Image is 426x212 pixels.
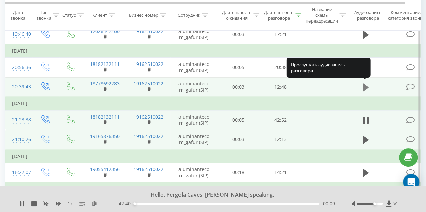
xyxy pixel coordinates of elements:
[134,133,163,139] a: 19162510022
[133,202,136,205] div: Accessibility label
[12,80,26,93] div: 20:39:43
[260,77,302,97] td: 12:48
[68,200,73,207] span: 1 x
[170,130,218,150] td: aluminantecom_gafur (SIP)
[117,200,134,207] span: - 42:40
[218,163,260,182] td: 00:18
[12,28,26,41] div: 19:46:40
[170,163,218,182] td: aluminantecom_gafur (SIP)
[260,163,302,182] td: 14:21
[218,77,260,97] td: 00:03
[90,80,120,87] a: 18778692283
[170,110,218,130] td: aluminantecom_gafur (SIP)
[129,13,158,18] div: Бизнес номер
[170,77,218,97] td: aluminantecom_gafur (SIP)
[218,110,260,130] td: 00:05
[170,57,218,77] td: aluminantecom_gafur (SIP)
[90,166,120,172] a: 19055412356
[12,133,26,146] div: 21:10:26
[218,130,260,150] td: 00:03
[134,80,163,87] a: 19162510022
[264,10,294,21] div: Длительность разговора
[90,61,120,67] a: 18182132111
[260,130,302,150] td: 12:13
[170,25,218,44] td: aluminantecom_gafur (SIP)
[90,28,120,34] a: 12026447200
[403,174,419,190] div: Open Intercom Messenger
[260,57,302,77] td: 20:38
[5,10,30,21] div: Дата звонка
[12,113,26,126] div: 21:23:38
[37,10,51,21] div: Тип звонка
[12,166,26,179] div: 16:27:07
[90,114,120,120] a: 18182132111
[222,10,252,21] div: Длительность ожидания
[134,61,163,67] a: 19162510022
[12,61,26,74] div: 20:56:36
[305,7,338,24] div: Название схемы переадресации
[351,10,384,21] div: Аудиозапись разговора
[260,110,302,130] td: 42:52
[373,202,376,205] div: Accessibility label
[218,57,260,77] td: 00:05
[323,200,335,207] span: 00:09
[178,13,200,18] div: Сотрудник
[90,133,120,139] a: 19165876350
[387,10,426,21] div: Комментарий/категория звонка
[62,13,76,18] div: Статус
[218,25,260,44] td: 00:03
[134,166,163,172] a: 19162510022
[286,58,370,78] div: Прослушать аудиозапись разговора
[92,13,107,18] div: Клиент
[134,114,163,120] a: 19162510022
[260,25,302,44] td: 17:21
[134,28,163,34] a: 19162510022
[57,191,361,199] div: Hello, Pergola Caves, [PERSON_NAME] speaking.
